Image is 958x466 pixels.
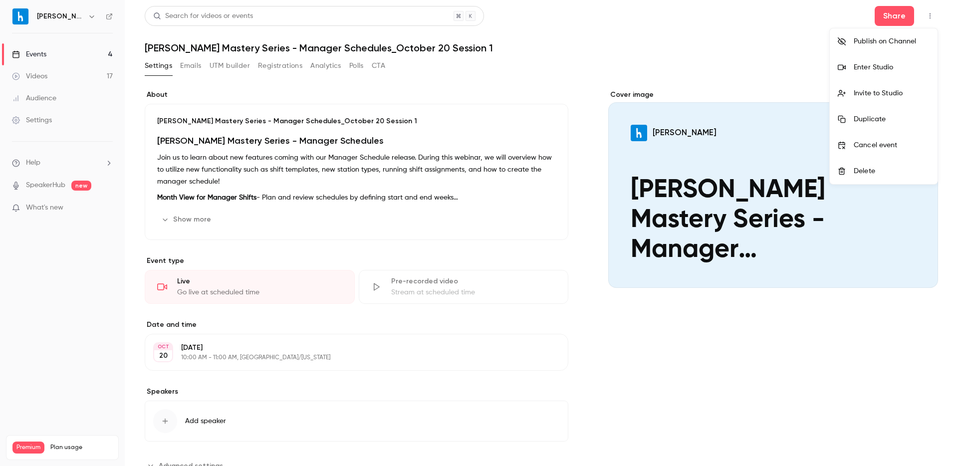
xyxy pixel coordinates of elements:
div: Enter Studio [854,62,930,72]
div: Delete [854,166,930,176]
div: Invite to Studio [854,88,930,98]
div: Publish on Channel [854,36,930,46]
div: Cancel event [854,140,930,150]
div: Duplicate [854,114,930,124]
